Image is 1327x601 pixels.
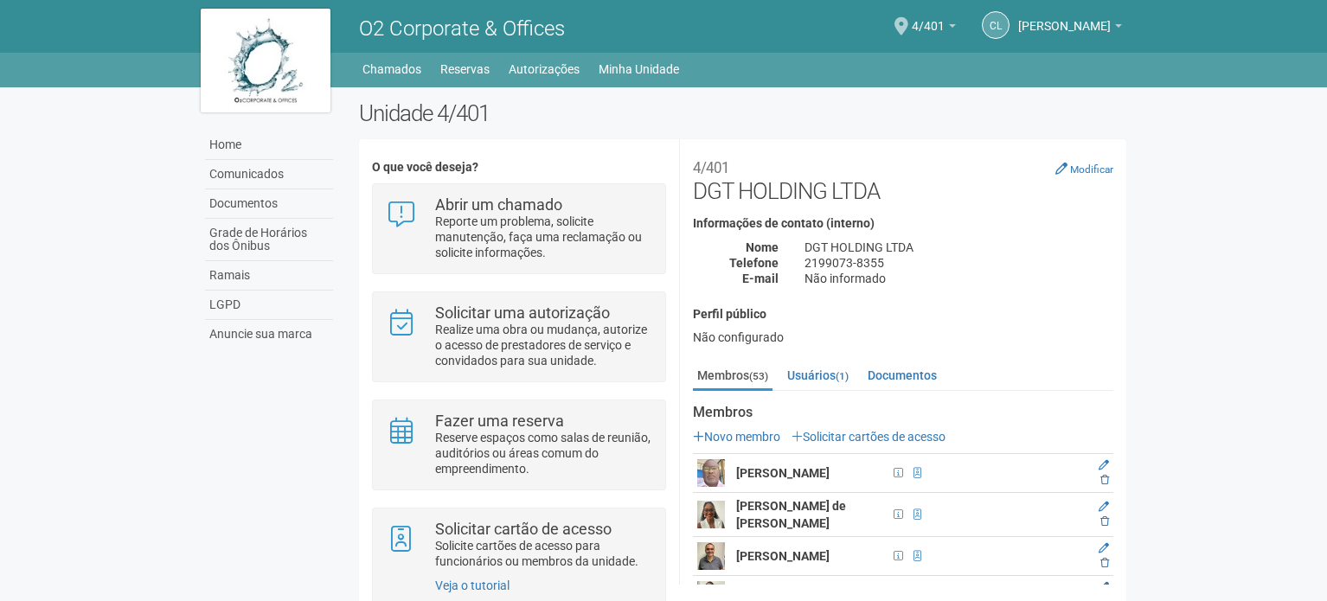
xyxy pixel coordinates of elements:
a: Excluir membro [1100,474,1109,486]
p: Realize uma obra ou mudança, autorize o acesso de prestadores de serviço e convidados para sua un... [435,322,652,368]
h4: Informações de contato (interno) [693,217,1113,230]
a: Abrir um chamado Reporte um problema, solicite manutenção, faça uma reclamação ou solicite inform... [386,197,651,260]
div: DGT HOLDING LTDA [792,240,1126,255]
span: 4/401 [912,3,945,33]
a: Reservas [440,57,490,81]
p: Solicite cartões de acesso para funcionários ou membros da unidade. [435,538,652,569]
a: Editar membro [1099,459,1109,471]
h2: Unidade 4/401 [359,100,1126,126]
strong: [PERSON_NAME] [736,466,830,480]
a: Comunicados [205,160,333,189]
div: Não configurado [693,329,1113,345]
a: Usuários(1) [783,362,853,388]
small: (53) [749,370,768,382]
a: Anuncie sua marca [205,320,333,348]
a: Autorizações [509,57,580,81]
a: Excluir membro [1100,515,1109,527]
strong: Abrir um chamado [435,195,562,214]
h4: Perfil público [693,308,1113,321]
img: user.png [697,542,725,570]
strong: Membros [693,405,1113,420]
h2: DGT HOLDING LTDA [693,152,1113,204]
a: 4/401 [912,22,956,35]
a: Editar membro [1099,501,1109,513]
img: logo.jpg [201,9,330,112]
div: 2199073-8355 [792,255,1126,271]
a: Excluir membro [1100,557,1109,569]
img: user.png [697,459,725,487]
strong: E-mail [742,272,779,285]
small: Modificar [1070,163,1113,176]
a: Editar membro [1099,581,1109,593]
a: [PERSON_NAME] [1018,22,1122,35]
strong: Telefone [729,256,779,270]
a: CL [982,11,1010,39]
div: Não informado [792,271,1126,286]
a: Novo membro [693,430,780,444]
a: Home [205,131,333,160]
a: Solicitar cartões de acesso [792,430,946,444]
small: 4/401 [693,159,729,176]
a: Documentos [205,189,333,219]
a: Solicitar cartão de acesso Solicite cartões de acesso para funcionários ou membros da unidade. [386,521,651,569]
a: Modificar [1055,162,1113,176]
strong: [PERSON_NAME] [736,549,830,563]
p: Reporte um problema, solicite manutenção, faça uma reclamação ou solicite informações. [435,214,652,260]
a: Ramais [205,261,333,291]
a: Minha Unidade [599,57,679,81]
img: user.png [697,501,725,528]
strong: Nome [746,240,779,254]
a: Documentos [863,362,941,388]
a: LGPD [205,291,333,320]
a: Fazer uma reserva Reserve espaços como salas de reunião, auditórios ou áreas comum do empreendime... [386,413,651,476]
small: (1) [836,370,849,382]
strong: Solicitar uma autorização [435,304,610,322]
a: Solicitar uma autorização Realize uma obra ou mudança, autorize o acesso de prestadores de serviç... [386,305,651,368]
strong: Solicitar cartão de acesso [435,520,612,538]
a: Membros(53) [693,362,772,391]
span: Claudia Luíza Soares de Castro [1018,3,1111,33]
strong: [PERSON_NAME] de [PERSON_NAME] [736,499,846,530]
p: Reserve espaços como salas de reunião, auditórios ou áreas comum do empreendimento. [435,430,652,476]
a: Editar membro [1099,542,1109,554]
h4: O que você deseja? [372,161,665,174]
a: Veja o tutorial [435,579,510,592]
span: O2 Corporate & Offices [359,16,565,41]
strong: Fazer uma reserva [435,412,564,430]
a: Grade de Horários dos Ônibus [205,219,333,261]
a: Chamados [362,57,421,81]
